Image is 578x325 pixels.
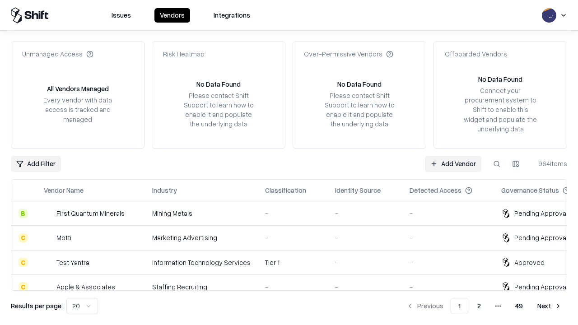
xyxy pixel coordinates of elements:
div: Approved [514,258,545,267]
div: First Quantum Minerals [56,209,125,218]
div: Detected Access [410,186,461,195]
p: Results per page: [11,301,63,311]
div: Information Technology Services [152,258,251,267]
div: - [335,258,395,267]
div: - [335,282,395,292]
div: Please contact Shift Support to learn how to enable it and populate the underlying data [181,91,256,129]
div: - [410,282,487,292]
div: No Data Found [196,79,241,89]
div: Identity Source [335,186,381,195]
button: Integrations [208,8,256,23]
div: - [410,258,487,267]
button: 49 [508,298,530,314]
img: Apple & Associates [44,282,53,291]
div: Connect your procurement system to Shift to enable this widget and populate the underlying data [463,86,538,134]
div: Industry [152,186,177,195]
div: B [19,209,28,218]
div: - [410,233,487,242]
div: Please contact Shift Support to learn how to enable it and populate the underlying data [322,91,397,129]
div: Pending Approval [514,282,568,292]
button: 1 [451,298,468,314]
div: Motti [56,233,71,242]
button: Next [532,298,567,314]
div: Over-Permissive Vendors [304,49,393,59]
div: No Data Found [337,79,382,89]
div: Classification [265,186,306,195]
div: Vendor Name [44,186,84,195]
button: Add Filter [11,156,61,172]
div: Mining Metals [152,209,251,218]
div: - [410,209,487,218]
a: Add Vendor [425,156,481,172]
div: Tier 1 [265,258,321,267]
div: Test Yantra [56,258,89,267]
div: Apple & Associates [56,282,115,292]
div: Governance Status [501,186,559,195]
button: 2 [470,298,488,314]
div: Risk Heatmap [163,49,205,59]
div: C [19,282,28,291]
div: Staffing Recruiting [152,282,251,292]
button: Issues [106,8,136,23]
div: - [335,209,395,218]
div: - [335,233,395,242]
div: - [265,233,321,242]
div: Offboarded Vendors [445,49,507,59]
div: Every vendor with data access is tracked and managed [40,95,115,124]
div: 964 items [531,159,567,168]
button: Vendors [154,8,190,23]
div: C [19,258,28,267]
div: Marketing Advertising [152,233,251,242]
div: Pending Approval [514,209,568,218]
div: Unmanaged Access [22,49,93,59]
div: - [265,282,321,292]
div: All Vendors Managed [47,84,109,93]
img: First Quantum Minerals [44,209,53,218]
div: No Data Found [478,74,522,84]
div: Pending Approval [514,233,568,242]
img: Motti [44,233,53,242]
div: C [19,233,28,242]
div: - [265,209,321,218]
nav: pagination [401,298,567,314]
img: Test Yantra [44,258,53,267]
